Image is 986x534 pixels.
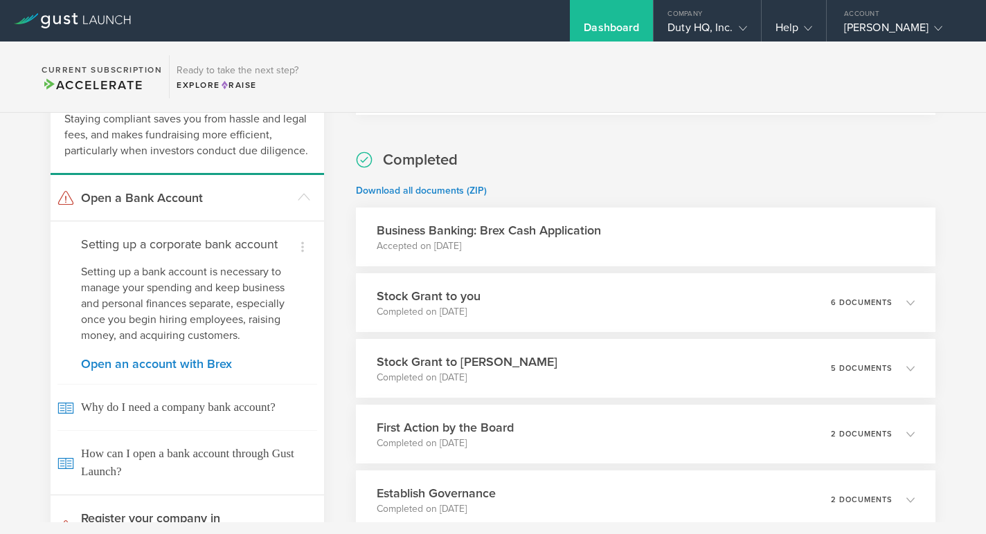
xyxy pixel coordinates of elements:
[831,365,893,372] p: 5 documents
[42,77,143,93] span: Accelerate
[377,436,514,450] p: Completed on [DATE]
[177,66,298,75] h3: Ready to take the next step?
[81,264,294,344] p: Setting up a bank account is necessary to manage your spending and keep business and personal fin...
[831,496,893,504] p: 2 documents
[377,239,601,253] p: Accepted on [DATE]
[42,66,162,74] h2: Current Subscription
[383,150,458,170] h2: Completed
[169,55,305,98] div: Ready to take the next step?ExploreRaise
[844,21,962,42] div: [PERSON_NAME]
[81,189,291,207] h3: Open a Bank Account
[51,384,324,430] a: Why do I need a company bank account?
[57,430,317,495] span: How can I open a bank account through Gust Launch?
[831,430,893,438] p: 2 documents
[377,305,481,319] p: Completed on [DATE]
[377,484,496,502] h3: Establish Governance
[57,384,317,430] span: Why do I need a company bank account?
[776,21,812,42] div: Help
[377,287,481,305] h3: Stock Grant to you
[377,221,601,239] h3: Business Banking: Brex Cash Application
[667,21,746,42] div: Duty HQ, Inc.
[220,80,257,90] span: Raise
[356,185,487,196] a: Download all documents (ZIP)
[377,353,557,371] h3: Stock Grant to [PERSON_NAME]
[831,299,893,306] p: 6 documents
[81,358,294,370] a: Open an account with Brex
[377,418,514,436] h3: First Action by the Board
[584,21,639,42] div: Dashboard
[917,468,986,534] iframe: Chat Widget
[81,235,294,253] h4: Setting up a corporate bank account
[377,371,557,385] p: Completed on [DATE]
[51,98,324,175] div: Staying compliant saves you from hassle and legal fees, and makes fundraising more efficient, par...
[377,502,496,516] p: Completed on [DATE]
[51,430,324,495] a: How can I open a bank account through Gust Launch?
[177,79,298,91] div: Explore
